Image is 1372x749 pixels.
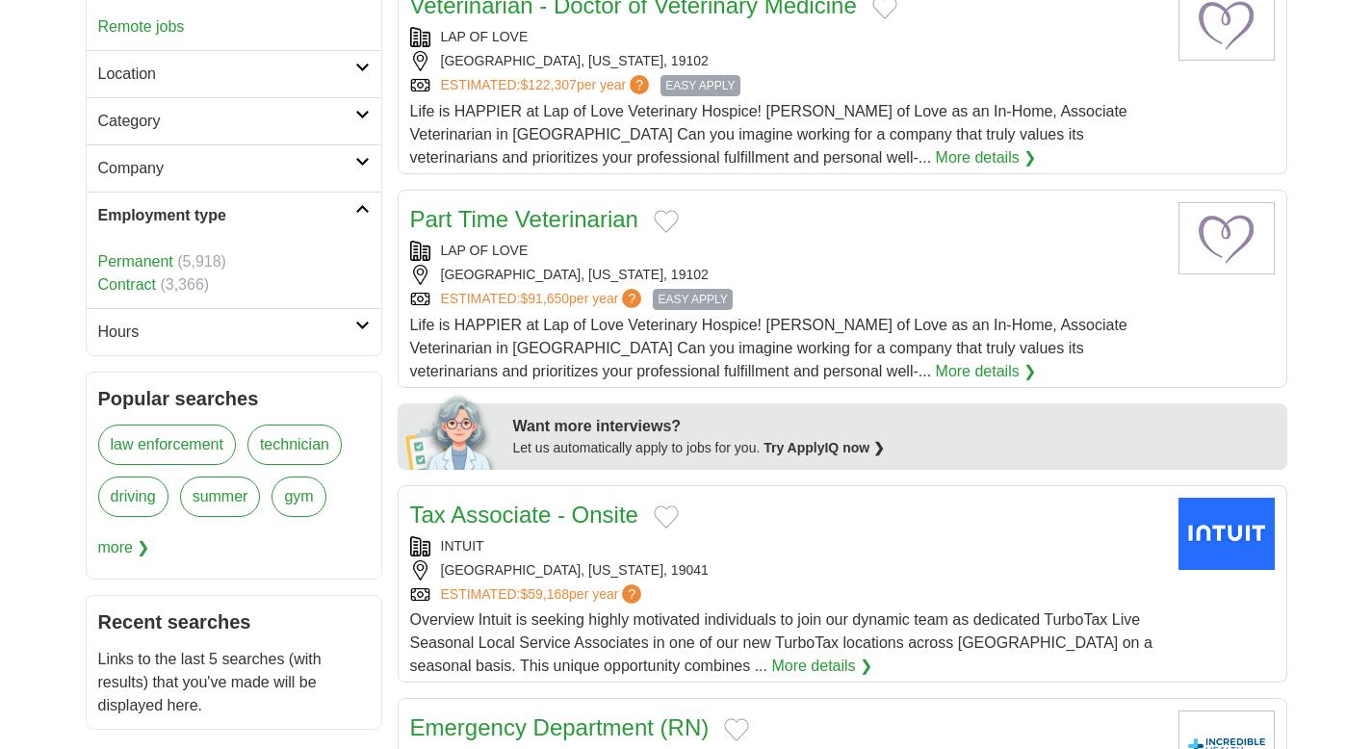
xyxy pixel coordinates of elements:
[87,50,381,97] a: Location
[1178,202,1275,274] img: Lap of Love logo
[98,607,370,636] h2: Recent searches
[98,18,185,35] a: Remote jobs
[98,276,156,293] a: Contract
[272,477,325,517] a: gym
[654,210,679,233] button: Add to favorite jobs
[520,77,576,92] span: $122,307
[441,75,654,96] a: ESTIMATED:$122,307per year?
[410,206,638,232] a: Part Time Veterinarian
[410,560,1163,581] div: [GEOGRAPHIC_DATA], [US_STATE], 19041
[653,289,732,310] span: EASY APPLY
[177,253,226,270] span: (5,918)
[513,415,1276,438] div: Want more interviews?
[87,97,381,144] a: Category
[513,438,1276,458] div: Let us automatically apply to jobs for you.
[98,204,355,227] h2: Employment type
[622,584,641,604] span: ?
[410,103,1127,166] span: Life is HAPPIER at Lap of Love Veterinary Hospice! [PERSON_NAME] of Love as an In-Home, Associate...
[520,586,569,602] span: $59,168
[247,425,342,465] a: technician
[441,584,646,605] a: ESTIMATED:$59,168per year?
[441,243,529,258] a: LAP OF LOVE
[630,75,649,94] span: ?
[98,253,173,270] a: Permanent
[1178,498,1275,570] img: Intuit logo
[410,714,710,740] a: Emergency Department (RN)
[441,289,646,310] a: ESTIMATED:$91,650per year?
[98,648,370,717] p: Links to the last 5 searches (with results) that you've made will be displayed here.
[724,718,749,741] button: Add to favorite jobs
[98,425,236,465] a: law enforcement
[160,276,209,293] span: (3,366)
[410,502,638,528] a: Tax Associate - Onsite
[520,291,569,306] span: $91,650
[410,265,1163,285] div: [GEOGRAPHIC_DATA], [US_STATE], 19102
[98,63,355,86] h2: Location
[405,393,499,470] img: apply-iq-scientist.png
[410,51,1163,71] div: [GEOGRAPHIC_DATA], [US_STATE], 19102
[936,146,1037,169] a: More details ❯
[98,529,150,567] span: more ❯
[936,360,1037,383] a: More details ❯
[410,317,1127,379] span: Life is HAPPIER at Lap of Love Veterinary Hospice! [PERSON_NAME] of Love as an In-Home, Associate...
[764,440,885,455] a: Try ApplyIQ now ❯
[87,308,381,355] a: Hours
[98,477,168,517] a: driving
[98,110,355,133] h2: Category
[98,321,355,344] h2: Hours
[410,611,1152,674] span: Overview Intuit is seeking highly motivated individuals to join our dynamic team as dedicated Tur...
[654,505,679,529] button: Add to favorite jobs
[98,157,355,180] h2: Company
[441,29,529,44] a: LAP OF LOVE
[87,192,381,239] a: Employment type
[180,477,261,517] a: summer
[771,655,872,678] a: More details ❯
[622,289,641,308] span: ?
[441,538,484,554] a: INTUIT
[660,75,739,96] span: EASY APPLY
[98,384,370,413] h2: Popular searches
[87,144,381,192] a: Company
